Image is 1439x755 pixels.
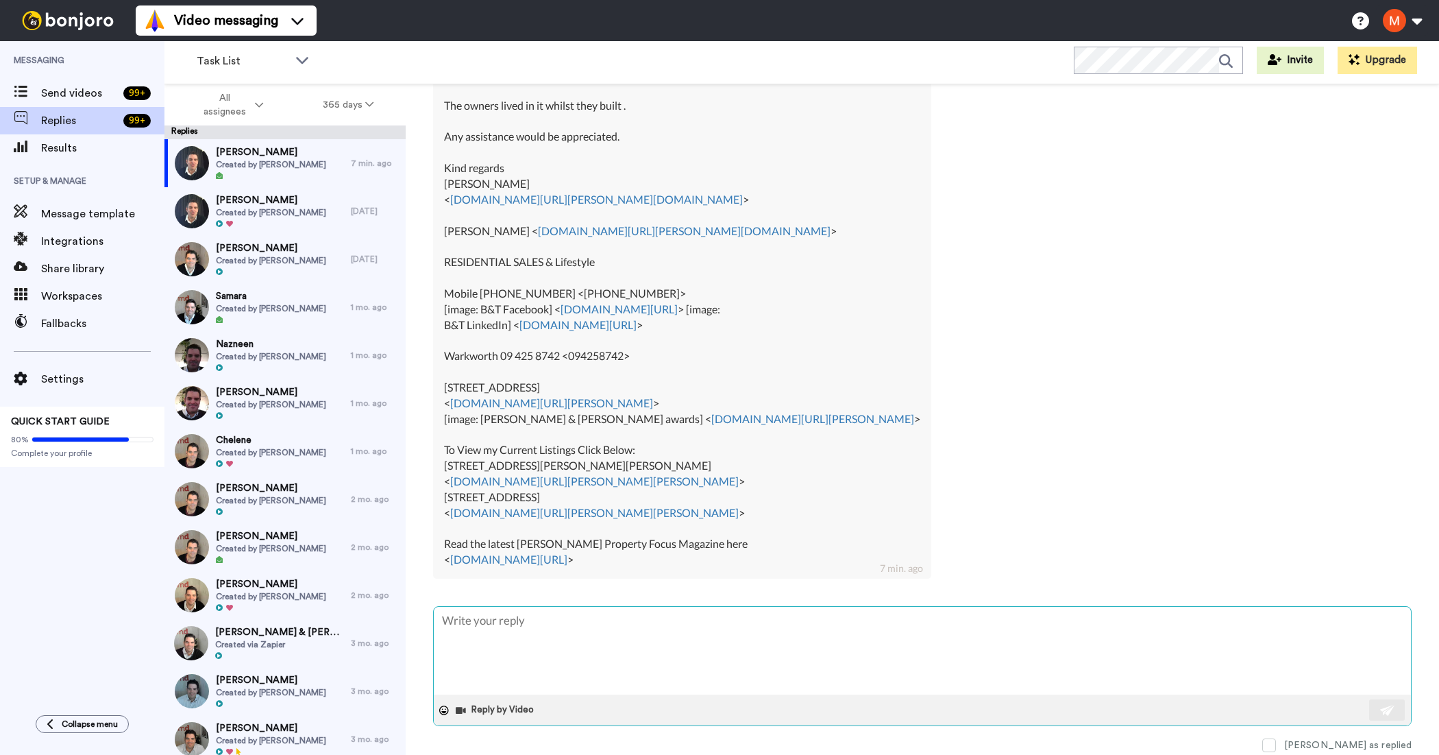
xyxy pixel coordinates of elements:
[880,562,923,575] div: 7 min. ago
[164,125,406,139] div: Replies
[164,427,406,475] a: CheleneCreated by [PERSON_NAME]1 mo. ago
[164,667,406,715] a: [PERSON_NAME]Created by [PERSON_NAME]3 mo. ago
[561,302,678,315] a: [DOMAIN_NAME][URL]
[216,447,326,458] span: Created by [PERSON_NAME]
[351,446,399,457] div: 1 mo. ago
[216,399,326,410] span: Created by [PERSON_NAME]
[711,412,914,425] a: [DOMAIN_NAME][URL][PERSON_NAME]
[216,193,326,207] span: [PERSON_NAME]
[215,625,344,639] span: [PERSON_NAME] & [PERSON_NAME]
[351,398,399,409] div: 1 mo. ago
[454,700,538,721] button: Reply by Video
[538,224,831,237] a: [DOMAIN_NAME][URL][PERSON_NAME][DOMAIN_NAME]
[216,159,326,170] span: Created by [PERSON_NAME]
[174,11,278,30] span: Video messaging
[41,288,164,304] span: Workspaces
[174,626,208,660] img: d2c81f9a-2e6b-483a-8506-54cb785bf0c0-thumb.jpg
[1257,47,1324,74] button: Invite
[351,494,399,505] div: 2 mo. ago
[216,529,326,543] span: [PERSON_NAME]
[123,114,151,128] div: 99 +
[175,674,209,708] img: 21d5295b-cca2-4744-95df-56cc399a1d28-thumb.jpg
[1284,739,1412,752] div: [PERSON_NAME] as replied
[1380,705,1395,716] img: send-white.svg
[216,385,326,399] span: [PERSON_NAME]
[164,283,406,331] a: SamaraCreated by [PERSON_NAME]1 mo. ago
[175,290,209,324] img: 22353a6c-c125-4fe0-b2b0-e217b0722219-thumb.jpg
[450,396,653,409] a: [DOMAIN_NAME][URL][PERSON_NAME]
[197,91,252,119] span: All assignees
[164,139,406,187] a: [PERSON_NAME]Created by [PERSON_NAME]7 min. ago
[41,85,118,101] span: Send videos
[216,591,326,602] span: Created by [PERSON_NAME]
[41,206,164,222] span: Message template
[216,337,326,351] span: Nazneen
[351,350,399,361] div: 1 mo. ago
[216,145,326,159] span: [PERSON_NAME]
[36,715,129,733] button: Collapse menu
[41,371,164,387] span: Settings
[1338,47,1417,74] button: Upgrade
[216,241,326,255] span: [PERSON_NAME]
[167,86,293,124] button: All assignees
[175,530,209,564] img: af1a2447-55c9-4a97-b220-a0ecc5455218-thumb.jpg
[11,448,153,459] span: Complete your profile
[519,318,637,331] a: [DOMAIN_NAME][URL]
[450,193,743,206] a: [DOMAIN_NAME][URL][PERSON_NAME][DOMAIN_NAME]
[351,254,399,265] div: [DATE]
[216,673,326,687] span: [PERSON_NAME]
[450,475,739,488] a: [DOMAIN_NAME][URL][PERSON_NAME][PERSON_NAME]
[175,434,209,468] img: 10861782-51af-4f73-a57b-0a8d1e7afb9d-thumb.jpg
[216,303,326,314] span: Created by [PERSON_NAME]
[175,194,209,228] img: 295385ef-8967-42a2-9634-3409e74d0fb5-thumb.jpg
[216,687,326,698] span: Created by [PERSON_NAME]
[216,289,326,303] span: Samara
[164,475,406,523] a: [PERSON_NAME]Created by [PERSON_NAME]2 mo. ago
[41,140,164,156] span: Results
[175,482,209,516] img: 940c72f7-97db-468b-8c83-ae8330c4bcc0-thumb.jpg
[351,542,399,553] div: 2 mo. ago
[41,261,164,277] span: Share library
[41,112,118,129] span: Replies
[123,86,151,100] div: 99 +
[144,10,166,32] img: vm-color.svg
[164,379,406,427] a: [PERSON_NAME]Created by [PERSON_NAME]1 mo. ago
[216,351,326,362] span: Created by [PERSON_NAME]
[16,11,119,30] img: bj-logo-header-white.svg
[164,235,406,283] a: [PERSON_NAME]Created by [PERSON_NAME][DATE]
[351,302,399,313] div: 1 mo. ago
[216,735,326,746] span: Created by [PERSON_NAME]
[175,386,209,420] img: 233e0dd7-ba94-4541-8530-a946525a99ff-thumb.jpg
[351,590,399,601] div: 2 mo. ago
[62,719,118,730] span: Collapse menu
[11,434,29,445] span: 80%
[351,734,399,745] div: 3 mo. ago
[216,543,326,554] span: Created by [PERSON_NAME]
[216,481,326,495] span: [PERSON_NAME]
[197,53,288,69] span: Task List
[450,506,739,519] a: [DOMAIN_NAME][URL][PERSON_NAME][PERSON_NAME]
[351,158,399,169] div: 7 min. ago
[216,207,326,218] span: Created by [PERSON_NAME]
[41,315,164,332] span: Fallbacks
[164,331,406,379] a: NazneenCreated by [PERSON_NAME]1 mo. ago
[175,146,209,180] img: d3e5cb29-f52d-4565-a64f-aed15434268f-thumb.jpg
[351,686,399,697] div: 3 mo. ago
[164,523,406,571] a: [PERSON_NAME]Created by [PERSON_NAME]2 mo. ago
[175,242,209,276] img: 6f791c55-59c1-4249-bd9f-2f3694cedfd8-thumb.jpg
[216,255,326,266] span: Created by [PERSON_NAME]
[164,619,406,667] a: [PERSON_NAME] & [PERSON_NAME]Created via Zapier3 mo. ago
[11,417,110,427] span: QUICK START GUIDE
[450,553,567,566] a: [DOMAIN_NAME][URL]
[175,338,209,372] img: 57c3eae0-c872-4119-a684-325665ff79cf-thumb.jpg
[293,93,404,117] button: 365 days
[216,495,326,506] span: Created by [PERSON_NAME]
[216,721,326,735] span: [PERSON_NAME]
[351,206,399,217] div: [DATE]
[175,578,209,612] img: 13d0547d-15b6-4bb5-864e-a7017640bb88-thumb.jpg
[164,187,406,235] a: [PERSON_NAME]Created by [PERSON_NAME][DATE]
[216,433,326,447] span: Chelene
[41,233,164,250] span: Integrations
[215,639,344,650] span: Created via Zapier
